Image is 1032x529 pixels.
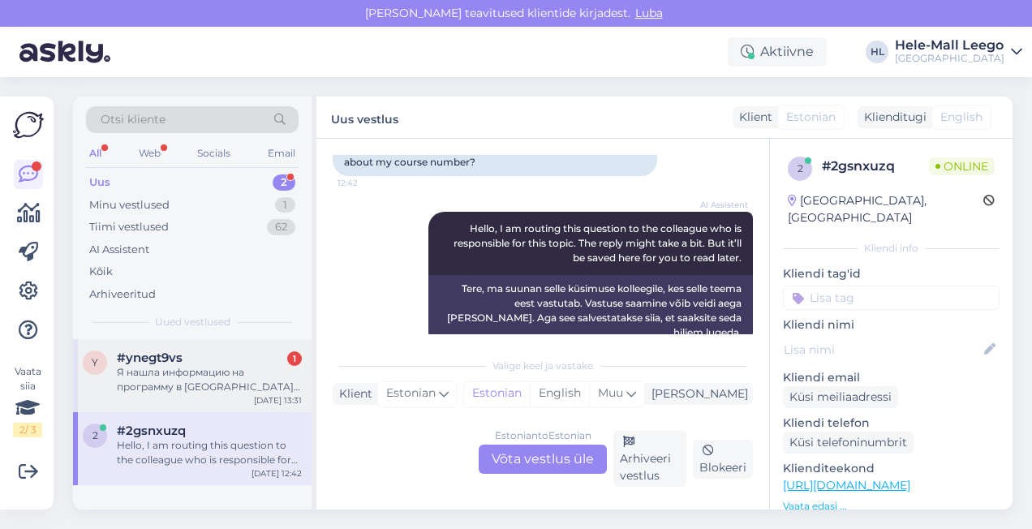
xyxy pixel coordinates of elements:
span: 12:42 [338,177,398,189]
span: Hello, I am routing this question to the colleague who is responsible for this topic. The reply m... [454,222,744,264]
span: Uued vestlused [155,315,230,329]
div: Valige keel ja vastake [333,359,753,373]
div: Socials [194,143,234,164]
div: Arhiveeritud [89,286,156,303]
a: [URL][DOMAIN_NAME] [783,478,910,492]
div: Minu vestlused [89,197,170,213]
div: Aktiivne [728,37,827,67]
div: 62 [267,219,295,235]
span: Estonian [386,385,436,402]
div: # 2gsnxuzq [822,157,929,176]
p: Vaata edasi ... [783,499,1000,514]
span: Muu [598,385,623,400]
span: English [940,109,983,126]
div: [DATE] 12:42 [252,467,302,480]
div: Arhiveeri vestlus [613,431,686,487]
div: Estonian to Estonian [495,428,591,443]
div: English [530,381,589,406]
span: Otsi kliente [101,111,166,128]
div: Blokeeri [693,440,753,479]
img: Askly Logo [13,110,44,140]
div: [PERSON_NAME] [645,385,748,402]
div: 2 [273,174,295,191]
div: 2 / 3 [13,423,42,437]
div: Küsi meiliaadressi [783,386,898,408]
p: Klienditeekond [783,460,1000,477]
p: Kliendi email [783,369,1000,386]
div: Hello, I am routing this question to the colleague who is responsible for this topic. The reply m... [117,438,302,467]
div: HL [866,41,888,63]
div: Vaata siia [13,364,42,437]
p: Kliendi nimi [783,316,1000,333]
div: Tere, ma suunan selle küsimuse kolleegile, kes selle teema eest vastutab. Vastuse saamine võib ve... [428,275,753,346]
div: Klient [333,385,372,402]
div: [GEOGRAPHIC_DATA] [895,52,1004,65]
div: Küsi telefoninumbrit [783,432,914,454]
div: Hele-Mall Leego [895,39,1004,52]
div: Я нашла информацию на программу в [GEOGRAPHIC_DATA] и Мыдрику, поступила в [GEOGRAPHIC_DATA], это... [117,365,302,394]
p: Kliendi tag'id [783,265,1000,282]
input: Lisa tag [783,286,1000,310]
div: Võta vestlus üle [479,445,607,474]
div: 1 [287,351,302,366]
div: 1 [275,197,295,213]
span: Luba [630,6,668,20]
span: 2 [798,162,803,174]
span: 2 [92,429,98,441]
span: #2gsnxuzq [117,424,186,438]
input: Lisa nimi [784,341,981,359]
div: Estonian [464,381,530,406]
span: Estonian [786,109,836,126]
div: Klient [733,109,772,126]
div: Email [264,143,299,164]
span: y [92,356,98,368]
div: Uus [89,174,110,191]
div: All [86,143,105,164]
a: Hele-Mall Leego[GEOGRAPHIC_DATA] [895,39,1022,65]
div: [GEOGRAPHIC_DATA], [GEOGRAPHIC_DATA] [788,192,983,226]
label: Uus vestlus [331,106,398,128]
div: Kõik [89,264,113,280]
div: Klienditugi [858,109,927,126]
span: #ynegt9vs [117,351,183,365]
div: AI Assistent [89,242,149,258]
span: AI Assistent [687,199,748,211]
div: [DATE] 13:31 [254,394,302,406]
div: Kliendi info [783,241,1000,256]
p: Kliendi telefon [783,415,1000,432]
span: Online [929,157,995,175]
div: Tiimi vestlused [89,219,169,235]
div: Web [135,143,164,164]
